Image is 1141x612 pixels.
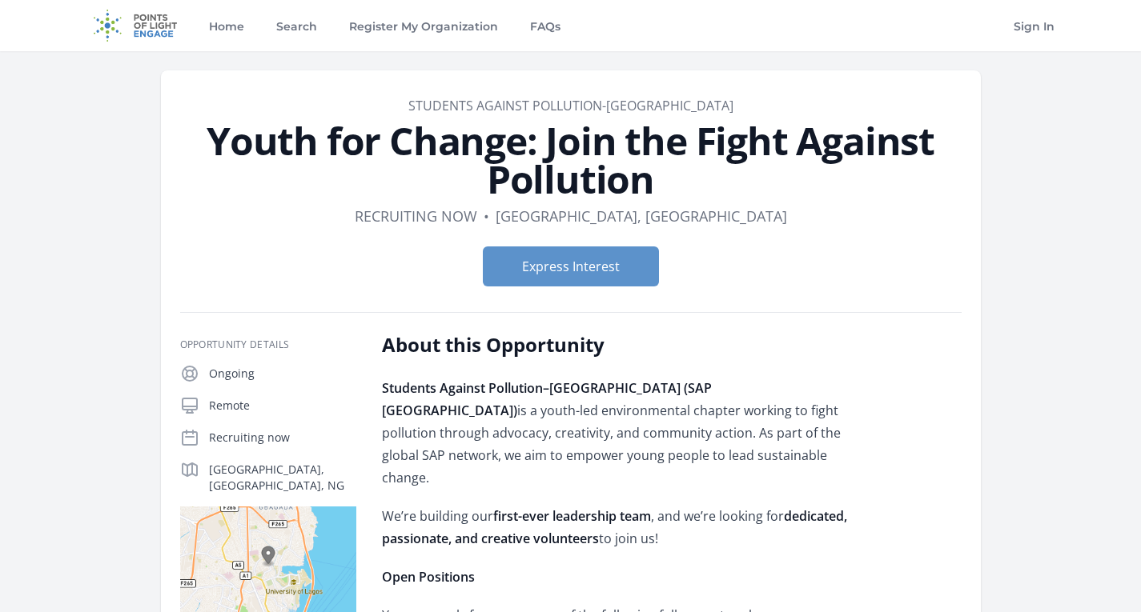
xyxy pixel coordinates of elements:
h1: Youth for Change: Join the Fight Against Pollution [180,122,962,198]
dd: [GEOGRAPHIC_DATA], [GEOGRAPHIC_DATA] [496,205,787,227]
strong: first-ever leadership team [493,507,651,525]
button: Express Interest [483,246,659,286]
h3: Opportunity Details [180,338,356,351]
a: Students Against Pollution-[GEOGRAPHIC_DATA] [408,97,733,114]
p: [GEOGRAPHIC_DATA], [GEOGRAPHIC_DATA], NG [209,462,356,494]
p: is a youth-led environmental chapter working to fight pollution through advocacy, creativity, and... [382,377,850,489]
p: Recruiting now [209,430,356,446]
p: Remote [209,398,356,414]
strong: Students Against Pollution–[GEOGRAPHIC_DATA] (SAP [GEOGRAPHIC_DATA]) [382,379,712,419]
dd: Recruiting now [355,205,477,227]
p: We’re building our , and we’re looking for to join us! [382,505,850,550]
strong: Open Positions [382,568,475,586]
div: • [484,205,489,227]
p: Ongoing [209,366,356,382]
h2: About this Opportunity [382,332,850,358]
